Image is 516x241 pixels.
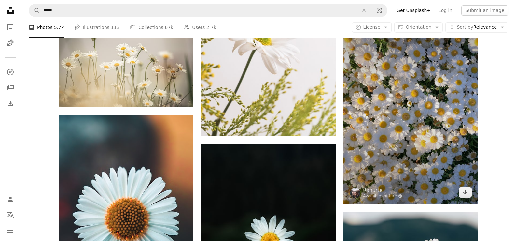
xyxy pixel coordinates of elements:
[394,22,443,33] button: Orientation
[4,208,17,221] button: Language
[363,187,402,194] a: Ranurte
[393,5,435,16] a: Get Unsplash+
[435,5,456,16] a: Log in
[350,188,360,198] img: Go to Ranurte's profile
[4,193,17,206] a: Log in / Sign up
[74,17,119,38] a: Illustrations 113
[29,4,387,17] form: Find visuals sitewide
[59,59,193,65] a: macro photography of white and yellow daisy flowers
[4,37,17,50] a: Illustrations
[4,21,17,34] a: Photos
[165,24,173,31] span: 67k
[406,24,431,30] span: Orientation
[461,5,508,16] button: Submit an image
[352,22,392,33] button: License
[59,18,193,107] img: macro photography of white and yellow daisy flowers
[371,4,387,17] button: Visual search
[457,24,497,31] span: Relevance
[201,32,336,38] a: a close up of a flower with a sky background
[363,194,402,199] a: Available for hire
[4,66,17,79] a: Explore
[343,109,478,114] a: white and yellow daisy flowers
[4,81,17,94] a: Collections
[29,4,40,17] button: Search Unsplash
[357,4,371,17] button: Clear
[445,22,508,33] button: Sort byRelevance
[206,24,216,31] span: 2.7k
[457,24,473,30] span: Sort by
[130,17,173,38] a: Collections 67k
[459,187,472,198] a: Download
[4,97,17,110] a: Download History
[4,224,17,237] button: Menu
[184,17,216,38] a: Users 2.7k
[59,213,193,219] a: white daisy in bloom during daytime
[4,4,17,18] a: Home — Unsplash
[343,19,478,204] img: white and yellow daisy flowers
[363,24,381,30] span: License
[111,24,120,31] span: 113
